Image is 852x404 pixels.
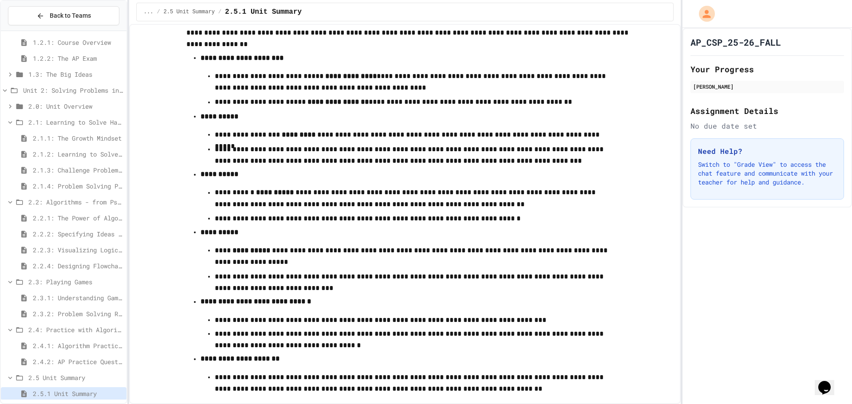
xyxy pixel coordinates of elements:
span: 2.2: Algorithms - from Pseudocode to Flowcharts [28,197,123,207]
span: 2.4: Practice with Algorithms [28,325,123,334]
span: 2.3.2: Problem Solving Reflection [33,309,123,318]
div: No due date set [690,121,844,131]
span: 2.5.1 Unit Summary [225,7,302,17]
span: Back to Teams [50,11,91,20]
span: 2.4.2: AP Practice Questions [33,357,123,366]
span: 2.5 Unit Summary [28,373,123,382]
h2: Your Progress [690,63,844,75]
span: 2.3: Playing Games [28,277,123,286]
span: / [218,8,221,16]
button: Back to Teams [8,6,119,25]
span: 2.2.1: The Power of Algorithms [33,213,123,223]
span: 2.5 Unit Summary [164,8,215,16]
h2: Assignment Details [690,105,844,117]
span: 1.2.1: Course Overview [33,38,123,47]
span: ... [144,8,154,16]
span: 2.1.3: Challenge Problem - The Bridge [33,165,123,175]
h3: Need Help? [698,146,836,157]
p: Switch to "Grade View" to access the chat feature and communicate with your teacher for help and ... [698,160,836,187]
span: 2.2.2: Specifying Ideas with Pseudocode [33,229,123,239]
span: 2.1.4: Problem Solving Practice [33,181,123,191]
span: / [157,8,160,16]
span: 2.1: Learning to Solve Hard Problems [28,118,123,127]
span: 2.1.1: The Growth Mindset [33,133,123,143]
span: 1.3: The Big Ideas [28,70,123,79]
iframe: chat widget [815,369,843,395]
span: 2.0: Unit Overview [28,102,123,111]
span: 2.5.1 Unit Summary [33,389,123,398]
span: 2.3.1: Understanding Games with Flowcharts [33,293,123,302]
span: 2.2.4: Designing Flowcharts [33,261,123,271]
span: 2.2.3: Visualizing Logic with Flowcharts [33,245,123,255]
span: 1.2.2: The AP Exam [33,54,123,63]
div: My Account [690,4,717,24]
h1: AP_CSP_25-26_FALL [690,36,781,48]
span: Unit 2: Solving Problems in Computer Science [23,86,123,95]
span: 2.4.1: Algorithm Practice Exercises [33,341,123,350]
div: [PERSON_NAME] [693,82,841,90]
span: 2.1.2: Learning to Solve Hard Problems [33,149,123,159]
